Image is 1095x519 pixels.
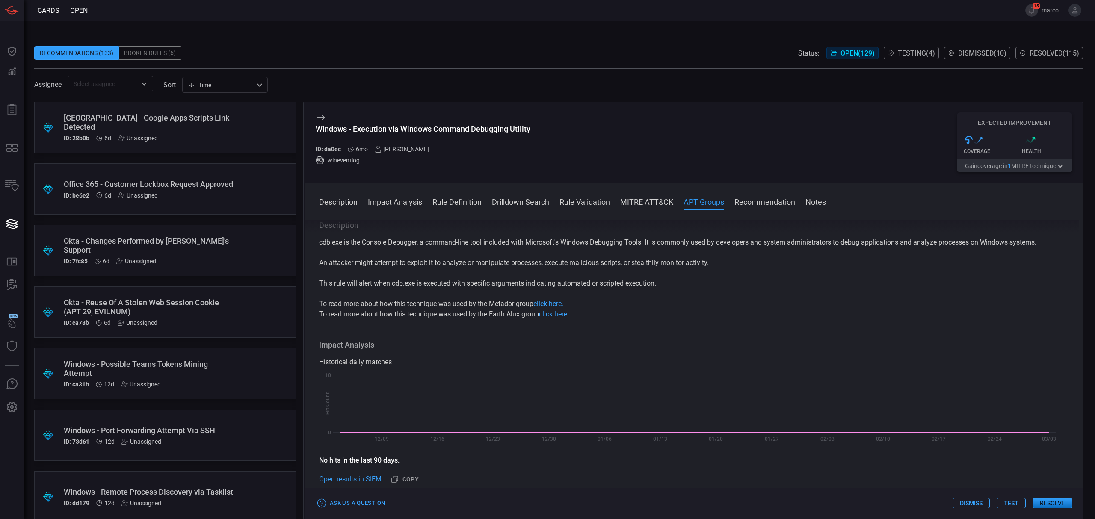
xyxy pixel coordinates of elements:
button: Rule Catalog [2,252,22,272]
div: Windows - Remote Process Discovery via Tasklist [64,487,234,496]
a: Open results in SIEM [319,474,382,484]
div: Health [1022,148,1073,154]
a: click here. [533,300,563,308]
div: Unassigned [118,192,158,199]
text: 02/17 [932,436,946,442]
button: MITRE - Detection Posture [2,138,22,158]
div: Windows - Port Forwarding Attempt Via SSH [64,426,234,435]
h5: ID: be6e2 [64,192,89,199]
text: 12/30 [542,436,556,442]
p: cdb.exe is the Console Debugger, a command-line tool included with Microsoft's Windows Debugging ... [319,237,1069,248]
button: Testing(4) [884,47,939,59]
p: To read more about how this technique was used by the Earth Alux group [319,309,1069,319]
span: Aug 19, 2025 8:57 AM [104,135,111,142]
div: Office 365 - Customer Lockbox Request Approved [64,180,234,189]
div: Okta - Changes Performed by Okta's Support [64,236,234,254]
span: Aug 19, 2025 8:57 AM [104,192,111,199]
span: Aug 14, 2025 5:08 AM [104,381,114,388]
button: Description [319,196,358,206]
button: MITRE ATT&CK [620,196,673,206]
span: 15 [1033,3,1040,9]
button: Impact Analysis [368,196,422,206]
button: 15 [1025,4,1038,17]
button: Ask Us a Question [316,497,387,510]
h5: ID: dd179 [64,500,89,507]
span: Cards [38,6,59,15]
span: Open ( 129 ) [840,49,875,57]
button: Dashboard [2,41,22,62]
button: APT Groups [684,196,724,206]
span: Status: [798,49,820,57]
h5: ID: 28b0b [64,135,89,142]
div: Windows - Possible Teams Tokens Mining Attempt [64,360,234,377]
span: Mar 05, 2025 2:42 AM [356,146,368,153]
div: Okta - Reuse Of A Stolen Web Session Cookie (APT 29, EVILNUM) [64,298,234,316]
button: Copy [388,472,422,487]
div: Coverage [964,148,1015,154]
p: An attacker might attempt to exploit it to analyze or manipulate processes, execute malicious scr... [319,258,1069,268]
text: 01/20 [709,436,723,442]
button: Cards [2,214,22,234]
div: Recommendations (133) [34,46,119,60]
input: Select assignee [70,78,136,89]
text: 02/24 [988,436,1002,442]
div: Broken Rules (6) [119,46,181,60]
span: Resolved ( 115 ) [1030,49,1079,57]
div: wineventlog [316,156,530,165]
span: 1 [1008,162,1011,169]
text: Hit Count [325,392,331,415]
text: 03/03 [1042,436,1056,442]
button: Rule Validation [559,196,610,206]
strong: No hits in the last 90 days. [319,456,400,464]
span: Dismissed ( 10 ) [958,49,1006,57]
button: Open [138,78,150,90]
button: Drilldown Search [492,196,549,206]
text: 01/13 [653,436,667,442]
button: ALERT ANALYSIS [2,275,22,295]
div: Unassigned [121,500,161,507]
p: This rule will alert when cdb.exe is executed with specific arguments indicating automated or scr... [319,278,1069,289]
label: sort [163,81,176,89]
button: Rule Definition [432,196,482,206]
h5: ID: da0ec [316,146,341,153]
h5: ID: ca78b [64,319,89,326]
text: 01/06 [598,436,612,442]
h5: ID: 73d61 [64,438,89,445]
button: Gaincoverage in1MITRE technique [957,159,1072,172]
button: Inventory [2,176,22,196]
div: Unassigned [116,258,156,265]
button: Detections [2,62,22,82]
text: 12/23 [486,436,500,442]
span: Assignee [34,80,62,88]
button: Reports [2,100,22,120]
text: 01/27 [765,436,779,442]
span: open [70,6,88,15]
text: 10 [325,372,331,378]
div: [PERSON_NAME] [375,146,429,153]
button: Threat Intelligence [2,336,22,357]
button: Dismissed(10) [944,47,1010,59]
button: Preferences [2,397,22,418]
text: 02/03 [820,436,835,442]
button: Resolved(115) [1015,47,1083,59]
h5: Expected Improvement [957,119,1072,126]
button: Ask Us A Question [2,374,22,395]
div: Unassigned [118,319,157,326]
text: 0 [328,430,331,436]
button: Test [997,498,1026,508]
button: Notes [805,196,826,206]
span: Aug 19, 2025 8:57 AM [103,258,109,265]
h5: ID: ca31b [64,381,89,388]
span: Aug 14, 2025 5:08 AM [104,438,115,445]
button: Recommendation [734,196,795,206]
p: To read more about how this technique was used by the Metador group [319,299,1069,309]
button: Wingman [2,313,22,333]
span: marco.[PERSON_NAME] [1042,7,1065,14]
div: Historical daily matches [319,357,1069,367]
span: Aug 19, 2025 8:57 AM [104,319,111,326]
button: Dismiss [953,498,990,508]
button: Resolve [1033,498,1072,508]
text: 02/10 [876,436,890,442]
text: 12/09 [375,436,389,442]
div: Windows - Execution via Windows Command Debugging Utility [316,124,530,133]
